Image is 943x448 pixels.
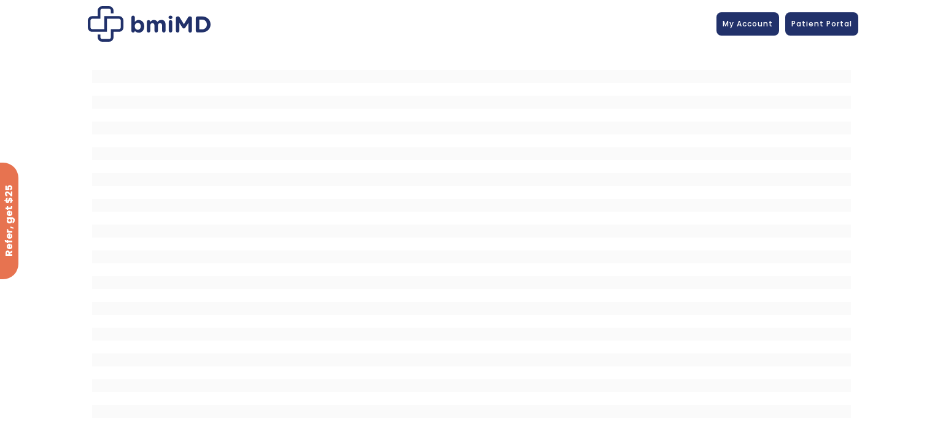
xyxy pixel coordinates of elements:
[791,18,852,29] span: Patient Portal
[92,57,851,425] iframe: MDI Patient Messaging Portal
[723,18,773,29] span: My Account
[10,401,142,438] iframe: Sign Up via Text for Offers
[88,6,211,42] img: Patient Messaging Portal
[785,12,858,36] a: Patient Portal
[716,12,779,36] a: My Account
